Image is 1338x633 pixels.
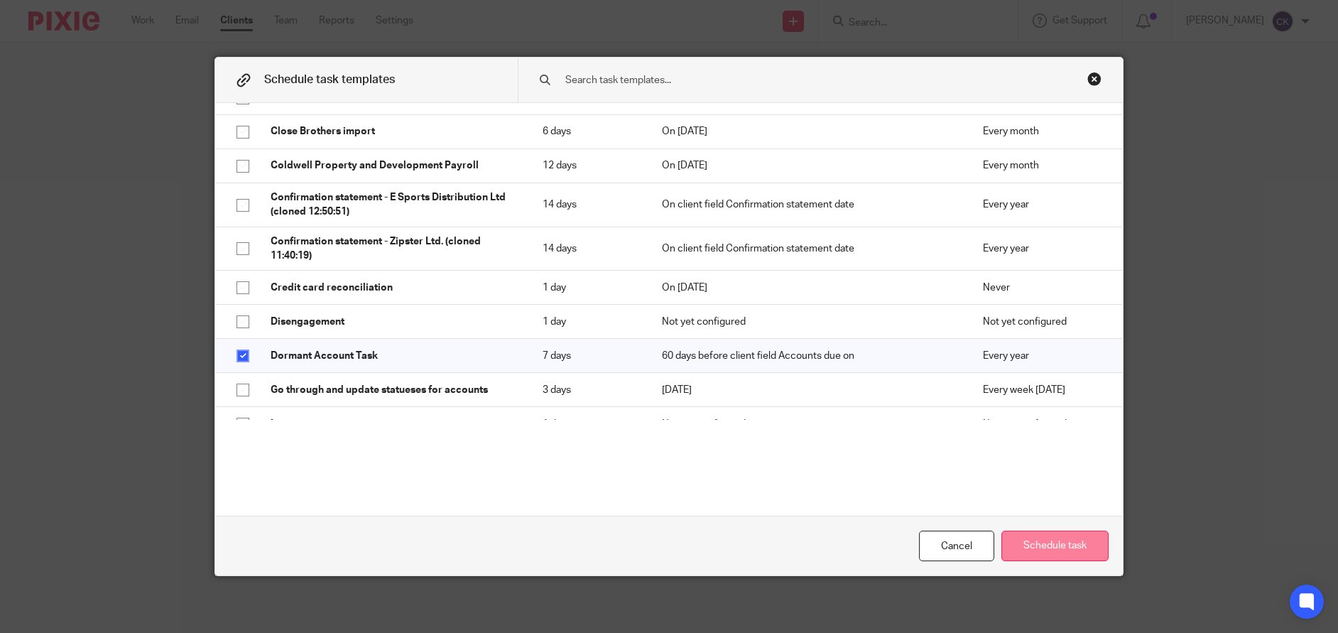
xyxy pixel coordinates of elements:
[983,383,1102,397] p: Every week [DATE]
[564,72,1032,88] input: Search task templates...
[662,198,954,212] p: On client field Confirmation statement date
[271,417,514,431] p: Incorporation
[1087,72,1102,86] div: Close this dialog window
[543,417,633,431] p: 1 day
[983,417,1102,431] p: Not yet configured
[1001,531,1109,561] button: Schedule task
[543,242,633,256] p: 14 days
[983,158,1102,173] p: Every month
[271,383,514,397] p: Go through and update statueses for accounts
[271,190,514,220] p: Confirmation statement - E Sports Distribution Ltd (cloned 12:50:51)
[919,531,994,561] div: Cancel
[271,349,514,363] p: Dormant Account Task
[983,349,1102,363] p: Every year
[662,349,954,363] p: 60 days before client field Accounts due on
[662,242,954,256] p: On client field Confirmation statement date
[662,417,954,431] p: Not yet configured
[543,281,633,295] p: 1 day
[271,124,514,139] p: Close Brothers import
[662,124,954,139] p: On [DATE]
[271,158,514,173] p: Coldwell Property and Development Payroll
[662,383,954,397] p: [DATE]
[662,315,954,329] p: Not yet configured
[271,315,514,329] p: Disengagement
[543,349,633,363] p: 7 days
[983,124,1102,139] p: Every month
[264,74,395,85] span: Schedule task templates
[983,198,1102,212] p: Every year
[983,315,1102,329] p: Not yet configured
[662,158,954,173] p: On [DATE]
[271,281,514,295] p: Credit card reconciliation
[543,158,633,173] p: 12 days
[543,124,633,139] p: 6 days
[543,315,633,329] p: 1 day
[983,242,1102,256] p: Every year
[983,281,1102,295] p: Never
[543,198,633,212] p: 14 days
[662,281,954,295] p: On [DATE]
[271,234,514,264] p: Confirmation statement - Zipster Ltd. (cloned 11:40:19)
[543,383,633,397] p: 3 days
